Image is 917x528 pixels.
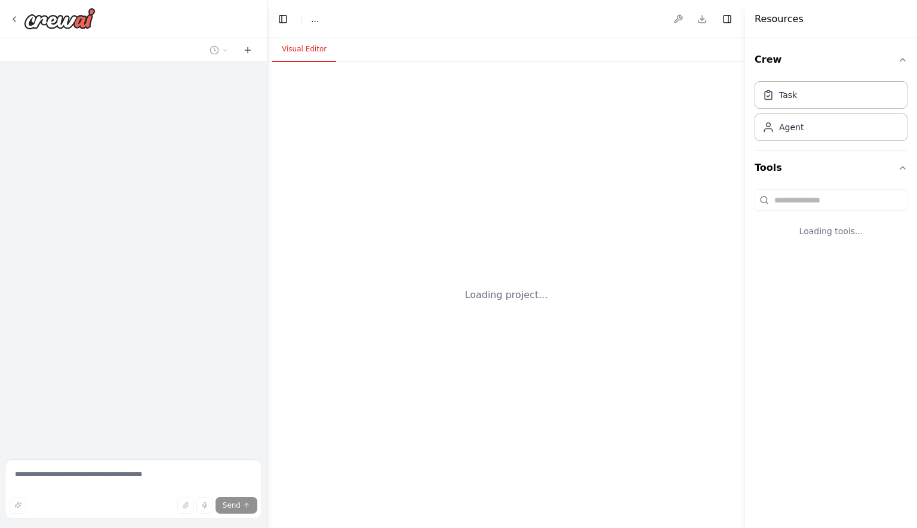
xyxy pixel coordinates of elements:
[311,13,319,25] span: ...
[205,43,233,57] button: Switch to previous chat
[755,76,907,151] div: Crew
[755,12,804,26] h4: Resources
[779,121,804,133] div: Agent
[24,8,96,29] img: Logo
[755,151,907,185] button: Tools
[755,185,907,256] div: Tools
[238,43,257,57] button: Start a new chat
[275,11,291,27] button: Hide left sidebar
[10,497,26,514] button: Improve this prompt
[755,43,907,76] button: Crew
[779,89,797,101] div: Task
[311,13,319,25] nav: breadcrumb
[216,497,257,514] button: Send
[719,11,736,27] button: Hide right sidebar
[223,501,241,510] span: Send
[755,216,907,247] div: Loading tools...
[465,288,548,302] div: Loading project...
[196,497,213,514] button: Click to speak your automation idea
[272,37,336,62] button: Visual Editor
[177,497,194,514] button: Upload files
